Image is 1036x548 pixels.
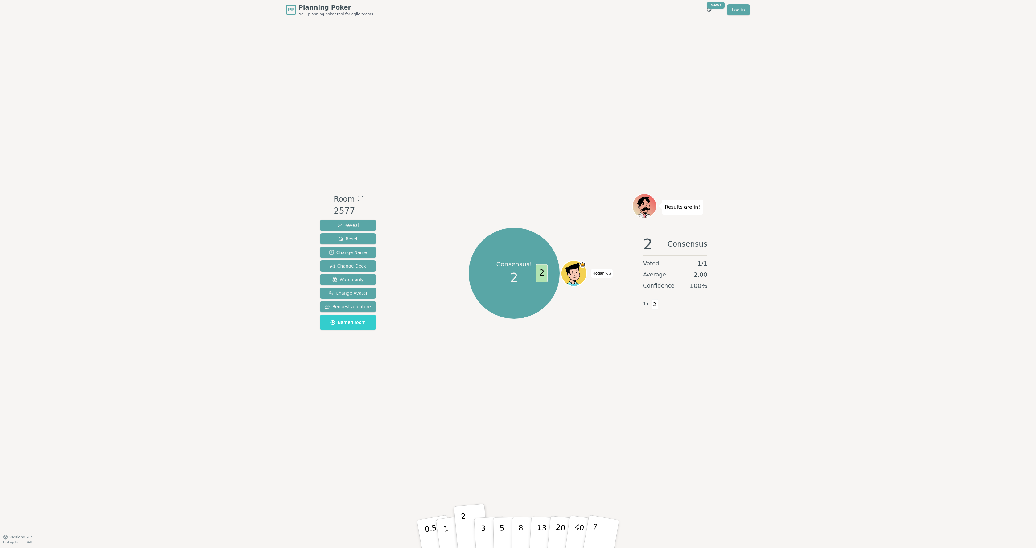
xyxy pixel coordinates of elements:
span: Reset [338,236,358,242]
a: Log in [727,4,750,15]
span: (you) [604,272,611,275]
button: Named room [320,315,376,330]
span: Watch only [332,276,364,283]
span: No.1 planning poker tool for agile teams [298,12,373,17]
span: 2 [536,264,548,282]
span: Fiodar is the host [579,261,586,268]
span: 1 / 1 [697,259,707,268]
span: Change Name [329,249,367,256]
span: 2 [651,299,658,310]
button: Watch only [320,274,376,285]
button: Change Deck [320,260,376,272]
span: Room [334,194,355,205]
span: Voted [643,259,659,268]
span: Change Deck [330,263,366,269]
span: Click to change your name [591,269,612,278]
div: 2577 [334,205,364,217]
button: Request a feature [320,301,376,312]
span: Version 0.9.2 [9,535,32,540]
span: Reveal [337,222,359,228]
span: Last updated: [DATE] [3,541,35,544]
span: Average [643,270,666,279]
button: Version0.9.2 [3,535,32,540]
button: Change Avatar [320,288,376,299]
span: 100 % [690,281,707,290]
button: Reveal [320,220,376,231]
span: Confidence [643,281,674,290]
span: 1 x [643,301,649,307]
a: PPPlanning PokerNo.1 planning poker tool for agile teams [286,3,373,17]
span: Change Avatar [328,290,368,296]
p: 2 [461,512,469,546]
span: Request a feature [325,304,371,310]
div: New! [707,2,725,9]
span: 2.00 [693,270,707,279]
span: 2 [643,237,653,252]
button: Reset [320,233,376,244]
p: Consensus! [496,260,532,268]
span: 2 [510,268,518,287]
span: Planning Poker [298,3,373,12]
p: Results are in! [665,203,700,211]
span: Consensus [668,237,707,252]
button: Change Name [320,247,376,258]
span: Named room [330,319,366,325]
button: Click to change your avatar [562,261,586,285]
span: PP [287,6,294,14]
button: New! [704,4,715,15]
